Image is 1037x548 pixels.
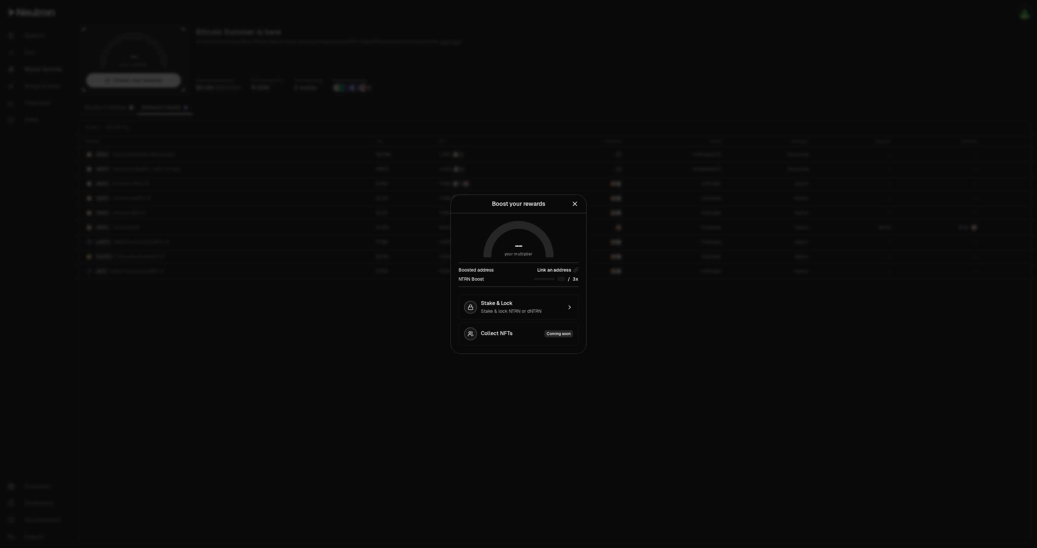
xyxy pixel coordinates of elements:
button: Close [571,199,578,208]
span: your multiplier [505,251,533,257]
div: NTRN Boost [459,276,484,282]
span: Stake & lock NTRN or dNTRN [481,308,542,314]
div: Boost your rewards [492,199,545,208]
button: Collect NFTsComing soon [459,322,578,346]
div: Boosted address [459,267,494,273]
h1: -- [515,240,522,251]
div: Coming soon [544,330,573,337]
span: Collect NFTs [481,330,513,337]
button: Stake & LockStake & lock NTRN or dNTRN [459,295,578,320]
span: Stake & Lock [481,300,513,307]
button: Link an address [537,267,578,273]
div: / [534,276,578,283]
span: Link an address [537,267,571,273]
